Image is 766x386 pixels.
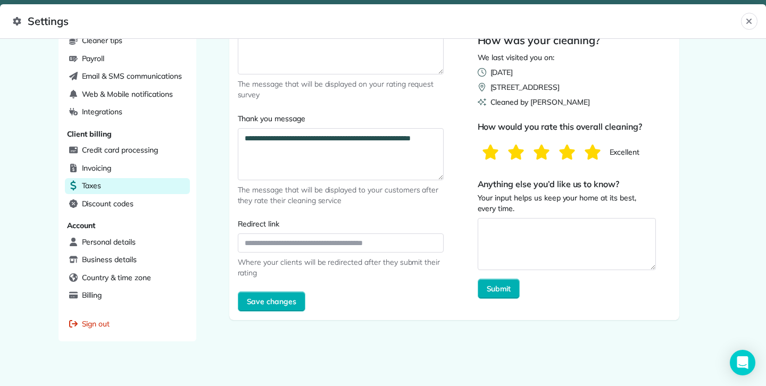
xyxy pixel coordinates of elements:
button: Submit [478,279,520,299]
p: [STREET_ADDRESS] [490,82,560,93]
span: Save changes [247,296,297,307]
span: Web & Mobile notifications [82,89,173,99]
h2: How was your cleaning? [478,33,600,48]
span: The message that will be displayed on your rating request survey [238,79,444,100]
p: Cleaned by [PERSON_NAME] [490,97,590,107]
a: Business details [65,252,190,268]
a: Email & SMS communications [65,69,190,85]
p: We last visited you on: [478,52,600,63]
a: Integrations [65,104,190,120]
a: Taxes [65,178,190,194]
span: Invoicing [82,163,112,173]
label: Thank you message [238,113,444,124]
p: Anything else you’d like us to know? [478,178,656,190]
a: Credit card processing [65,142,190,158]
a: Cleaner tips [65,33,190,49]
a: Invoicing [65,161,190,177]
div: Open Intercom Messenger [730,350,755,375]
span: Email & SMS communications [82,71,182,81]
span: Cleaner tips [82,35,123,46]
span: Submit [487,283,511,294]
a: Country & time zone [65,270,190,286]
a: Payroll [65,51,190,67]
label: Your input helps us keep your home at its best, every time. [478,192,656,214]
span: Billing [82,290,102,300]
button: Save changes [238,291,306,312]
span: Where your clients will be redirected after they submit their rating [238,257,444,278]
span: Settings [13,13,741,30]
a: Billing [65,288,190,304]
span: Payroll [82,53,105,64]
span: The message that will be displayed to your customers after they rate their cleaning service [238,184,444,206]
span: Sign out [82,318,110,329]
span: Taxes [82,180,102,191]
span: Personal details [82,237,136,247]
span: Discount codes [82,198,134,209]
span: Business details [82,254,137,265]
a: Discount codes [65,196,190,212]
span: Credit card processing [82,145,158,155]
p: [DATE] [490,67,513,78]
a: Sign out [65,316,190,332]
span: Client billing [67,129,112,139]
label: Redirect link [238,219,444,229]
a: Web & Mobile notifications [65,87,190,103]
span: Country & time zone [82,272,151,283]
span: Account [67,221,96,230]
label: How would you rate this overall cleaning? [478,120,658,133]
button: Close [741,13,757,30]
a: Personal details [65,234,190,250]
span: Excellent [610,147,640,157]
span: Integrations [82,106,123,117]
